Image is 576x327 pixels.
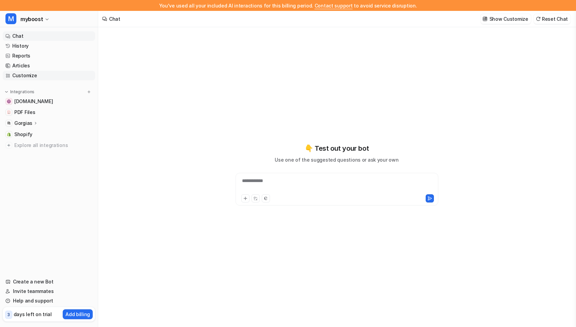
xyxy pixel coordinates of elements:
div: Chat [109,15,120,22]
img: PDF Files [7,110,11,114]
a: Reports [3,51,95,61]
img: myboost.fr [7,99,11,103]
span: M [5,13,16,24]
a: Articles [3,61,95,70]
span: myboost [20,14,43,24]
p: 3 [7,312,10,318]
p: 👇 Test out your bot [305,143,369,153]
img: reset [536,16,541,21]
a: myboost.fr[DOMAIN_NAME] [3,97,95,106]
img: customize [483,16,487,21]
a: History [3,41,95,51]
a: Create a new Bot [3,277,95,287]
img: explore all integrations [5,142,12,149]
span: PDF Files [14,109,35,116]
img: Gorgias [7,121,11,125]
a: ShopifyShopify [3,130,95,139]
a: Customize [3,71,95,80]
p: Integrations [10,89,34,95]
button: Reset Chat [534,14,571,24]
img: Shopify [7,132,11,136]
span: [DOMAIN_NAME] [14,98,53,105]
p: Show Customize [489,15,528,22]
p: Add billing [65,311,90,318]
span: Shopify [14,131,32,138]
span: Contact support [315,3,353,9]
a: Chat [3,31,95,41]
p: days left on trial [14,311,52,318]
a: PDF FilesPDF Files [3,108,95,117]
a: Help and support [3,296,95,306]
img: expand menu [4,89,9,94]
button: Integrations [3,88,36,95]
img: menu_add.svg [87,89,91,94]
a: Explore all integrations [3,141,95,150]
p: Use one of the suggested questions or ask your own [275,156,398,163]
p: Gorgias [14,120,32,127]
a: Invite teammates [3,287,95,296]
button: Add billing [63,309,93,319]
button: Show Customize [481,14,531,24]
span: Explore all integrations [14,140,92,151]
